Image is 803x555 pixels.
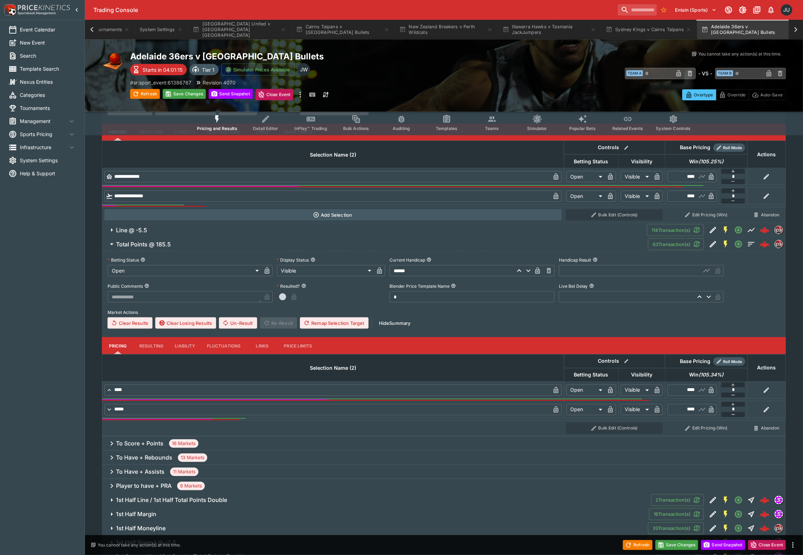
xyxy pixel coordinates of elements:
[621,404,652,415] div: Visible
[297,63,310,76] div: Justin Walsh
[18,12,56,15] img: Sportsbook Management
[163,89,206,99] button: Save Changes
[296,89,305,100] button: more
[760,239,770,249] div: f9b319d6-34c6-4559-afd9-b980f55dac83
[677,357,714,366] div: Base Pricing
[681,157,731,166] span: Win(105.25%)
[775,240,783,249] div: pricekinetics
[699,70,712,77] h6: - VS -
[707,224,720,236] button: Edit Detail
[20,39,76,46] span: New Event
[699,157,723,166] em: ( 105.25 %)
[623,157,660,166] span: Visibility
[108,257,139,263] p: Betting Status
[277,257,309,263] p: Display Status
[618,4,657,16] input: search
[300,317,369,329] button: Remap Selection Target
[302,151,364,159] span: Selection Name (2)
[682,89,786,100] div: Start From
[765,4,778,16] button: Notifications
[779,2,795,18] button: Justin.Walsh
[697,20,799,40] button: Adelaide 36ers v [GEOGRAPHIC_DATA] Bullets
[566,157,616,166] span: Betting Status
[648,522,704,534] button: 20Transaction(s)
[170,469,198,476] span: 11 Markets
[747,355,786,382] th: Actions
[140,257,145,262] button: Betting Status
[2,3,16,17] img: PriceKinetics Logo
[667,423,745,434] button: Edit Pricing (Win)
[647,224,704,236] button: 114Transaction(s)
[658,4,670,16] button: No Bookmarks
[621,171,652,182] div: Visible
[720,522,732,535] button: SGM Enabled
[671,4,721,16] button: Select Tenant
[750,209,784,221] button: Abandon
[721,145,745,151] span: Roll Mode
[427,257,432,262] button: Current Handicap
[527,126,547,131] span: Simulator
[732,224,745,236] button: Open
[760,495,770,505] img: logo-cerberus--red.svg
[732,522,745,535] button: Open
[564,355,665,368] th: Controls
[734,240,743,249] svg: Open
[177,483,205,490] span: 8 Markets
[699,371,723,379] em: ( 105.34 %)
[189,20,290,40] button: [GEOGRAPHIC_DATA] United v [GEOGRAPHIC_DATA] [GEOGRAPHIC_DATA]
[707,494,720,507] button: Edit Detail
[301,284,306,288] button: Resulted?
[602,20,696,40] button: Sydney Kings v Cairns Taipans
[219,317,257,329] button: Un-Result
[732,508,745,521] button: Open
[775,510,783,519] div: simulator
[716,89,749,100] button: Override
[20,91,76,99] span: Categories
[20,144,68,151] span: Infrastructure
[98,542,181,548] p: You cannot take any action(s) at this time.
[761,91,783,99] p: Auto-Save
[116,454,172,462] h6: To Have + Rebounds
[155,317,216,329] button: Clear Losing Results
[18,5,70,10] img: PriceKinetics
[201,337,247,354] button: Fluctuations
[751,4,763,16] button: Documentation
[720,508,732,521] button: SGM Enabled
[108,283,143,289] p: Public Comments
[20,52,76,59] span: Search
[20,26,76,33] span: Event Calendar
[655,540,699,550] button: Save Changes
[758,237,772,251] a: f9b319d6-34c6-4559-afd9-b980f55dac83
[393,126,410,131] span: Auditing
[20,117,68,125] span: Management
[485,126,499,131] span: Teams
[734,510,743,519] svg: Open
[758,223,772,237] a: 2842f445-c2fd-47c7-b154-ed7dedb794ab
[682,89,716,100] button: Overtype
[566,371,616,379] span: Betting Status
[130,79,191,86] p: Copy To Clipboard
[566,385,605,396] div: Open
[760,509,770,519] div: c43619d5-ca18-4920-846a-baf375813e58
[589,284,594,288] button: Live Bet Delay
[116,525,166,532] h6: 1st Half Moneyline
[102,51,125,74] img: basketball.png
[292,20,394,40] button: Cairns Taipans v [GEOGRAPHIC_DATA] Bullets
[722,4,735,16] button: Connected to PK
[559,283,588,289] p: Live Bet Delay
[389,283,450,289] p: Blender Price Template Name
[648,238,704,250] button: 63Transaction(s)
[758,521,772,536] a: 0d88f749-fae7-44f0-b55b-17161393bc09
[694,91,713,99] p: Overtype
[651,494,704,506] button: 2Transaction(s)
[681,371,731,379] span: Win(105.34%)
[775,240,783,248] img: pricekinetics
[102,521,648,536] button: 1st Half Moneyline
[677,143,714,152] div: Base Pricing
[436,126,457,131] span: Templates
[144,284,149,288] button: Public Comments
[775,525,783,532] img: pricekinetics
[566,404,605,415] div: Open
[102,223,647,237] button: Line @ -5.5
[102,507,649,521] button: 1st Half Margin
